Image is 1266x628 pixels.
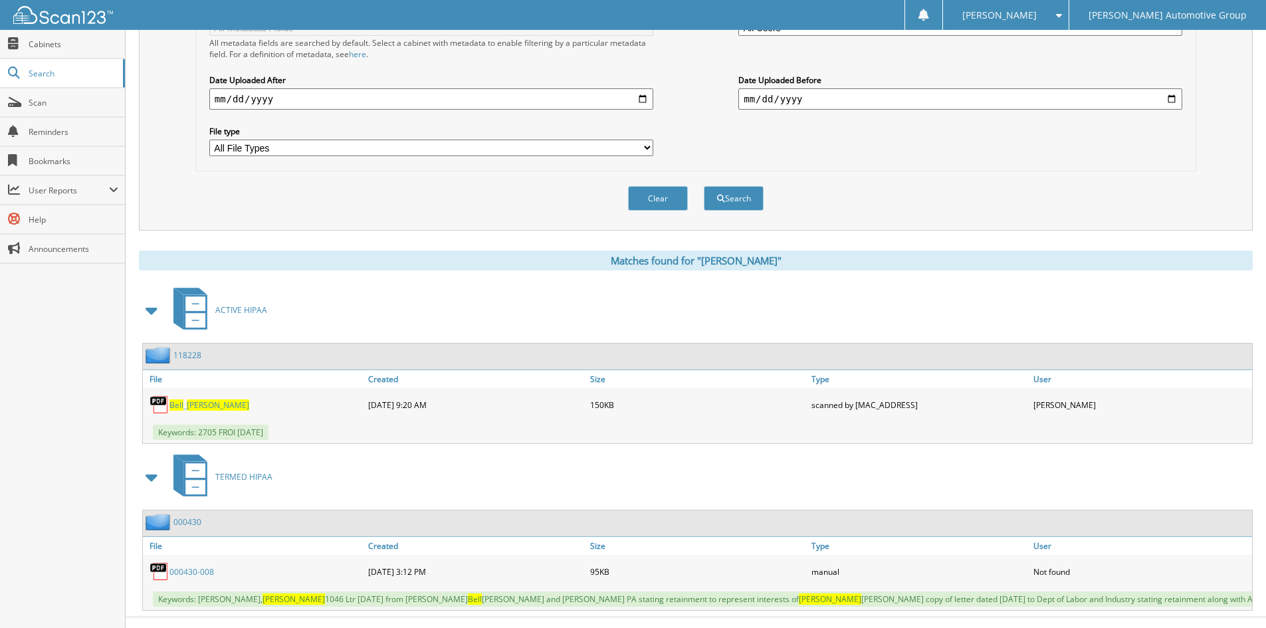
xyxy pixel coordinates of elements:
[263,593,325,605] span: [PERSON_NAME]
[365,370,587,388] a: Created
[215,471,272,482] span: TERMED HIPAA
[153,425,268,440] span: Keywords: 2705 FROI [DATE]
[143,537,365,555] a: File
[628,186,688,211] button: Clear
[209,37,653,60] div: All metadata fields are searched by default. Select a cabinet with metadata to enable filtering b...
[1030,370,1252,388] a: User
[587,391,809,418] div: 150KB
[808,370,1030,388] a: Type
[29,214,118,225] span: Help
[215,304,267,316] span: ACTIVE HIPAA
[1200,564,1266,628] iframe: Chat Widget
[1030,558,1252,585] div: Not found
[209,74,653,86] label: Date Uploaded After
[29,185,109,196] span: User Reports
[150,395,169,415] img: PDF.png
[169,399,249,411] a: Bell_[PERSON_NAME]
[29,68,116,79] span: Search
[365,558,587,585] div: [DATE] 3:12 PM
[468,593,482,605] span: Bell
[1089,11,1247,19] span: [PERSON_NAME] Automotive Group
[704,186,764,211] button: Search
[150,562,169,581] img: PDF.png
[187,399,249,411] span: [PERSON_NAME]
[808,391,1030,418] div: scanned by [MAC_ADDRESS]
[139,251,1253,270] div: Matches found for "[PERSON_NAME]"
[29,243,118,255] span: Announcements
[13,6,113,24] img: scan123-logo-white.svg
[169,399,183,411] span: Bell
[29,156,118,167] span: Bookmarks
[1030,537,1252,555] a: User
[365,391,587,418] div: [DATE] 9:20 AM
[587,558,809,585] div: 95KB
[29,97,118,108] span: Scan
[209,126,653,137] label: File type
[808,558,1030,585] div: manual
[29,39,118,50] span: Cabinets
[143,370,365,388] a: File
[165,284,267,336] a: ACTIVE HIPAA
[209,88,653,110] input: start
[738,74,1182,86] label: Date Uploaded Before
[808,537,1030,555] a: Type
[799,593,861,605] span: [PERSON_NAME]
[365,537,587,555] a: Created
[1030,391,1252,418] div: [PERSON_NAME]
[165,451,272,503] a: TERMED HIPAA
[587,537,809,555] a: Size
[587,370,809,388] a: Size
[169,566,214,577] a: 000430-008
[173,516,201,528] a: 000430
[738,88,1182,110] input: end
[29,126,118,138] span: Reminders
[349,49,366,60] a: here
[962,11,1037,19] span: [PERSON_NAME]
[173,350,201,361] a: 118228
[146,514,173,530] img: folder2.png
[146,347,173,364] img: folder2.png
